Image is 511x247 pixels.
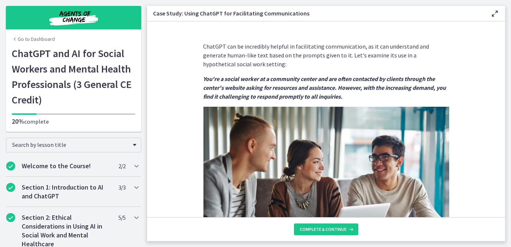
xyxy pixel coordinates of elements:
span: Search by lesson title [12,141,129,148]
h2: Welcome to the Course! [22,162,111,170]
div: Search by lesson title [6,138,141,152]
span: 5 / 5 [118,213,125,222]
em: You're a social worker at a community center and are often contacted by clients through the cente... [203,75,446,100]
span: Complete & continue [300,226,347,232]
p: complete [12,117,135,126]
h1: ChatGPT and AI for Social Workers and Mental Health Professionals (3 General CE Credit) [12,46,135,107]
span: 20% [12,117,24,126]
img: Slides_for_Title_Slides_for_ChatGPT_and_AI_for_Social_Work_%284%29.png [203,107,449,245]
i: Completed [6,183,15,192]
span: 2 / 2 [118,162,125,170]
i: Completed [6,162,15,170]
h2: Section 1: Introduction to AI and ChatGPT [22,183,111,201]
a: Go to Dashboard [12,35,55,43]
i: Completed [6,213,15,222]
img: Agents of Change Social Work Test Prep [29,9,118,27]
span: 3 / 3 [118,183,125,192]
p: ChatGPT can be incredibly helpful in facilitating communication, as it can understand and generat... [203,42,449,68]
h3: Case Study: Using ChatGPT for Facilitating Communications [153,9,479,18]
button: Complete & continue [294,223,358,235]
